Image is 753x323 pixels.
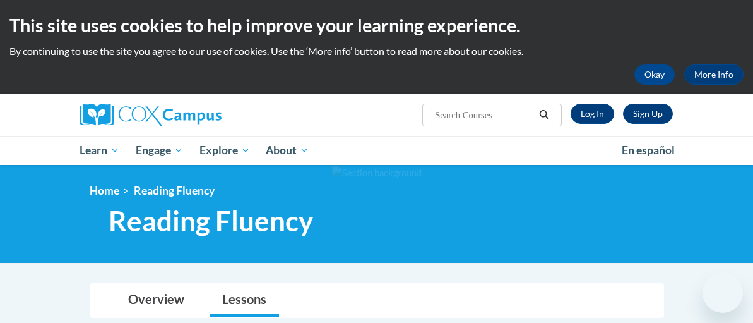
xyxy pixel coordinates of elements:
[80,143,119,158] span: Learn
[109,204,313,238] span: Reading Fluency
[332,166,422,180] img: Section background
[80,104,265,126] a: Cox Campus
[191,136,258,165] a: Explore
[134,184,215,197] span: Reading Fluency
[571,104,614,124] a: Log In
[434,107,535,123] input: Search Courses
[90,184,119,197] a: Home
[266,143,309,158] span: About
[72,136,128,165] a: Learn
[136,143,183,158] span: Engage
[535,107,554,123] button: Search
[80,104,222,126] img: Cox Campus
[684,64,744,85] a: More Info
[116,284,197,317] a: Overview
[199,143,250,158] span: Explore
[614,137,683,164] a: En español
[634,64,675,85] button: Okay
[210,284,279,317] a: Lessons
[258,136,317,165] a: About
[9,44,744,58] p: By continuing to use the site you agree to our use of cookies. Use the ‘More info’ button to read...
[9,13,744,38] h2: This site uses cookies to help improve your learning experience.
[127,136,191,165] a: Engage
[622,143,675,157] span: En español
[703,272,743,313] iframe: Button to launch messaging window
[623,104,673,124] a: Register
[71,136,683,165] div: Main menu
